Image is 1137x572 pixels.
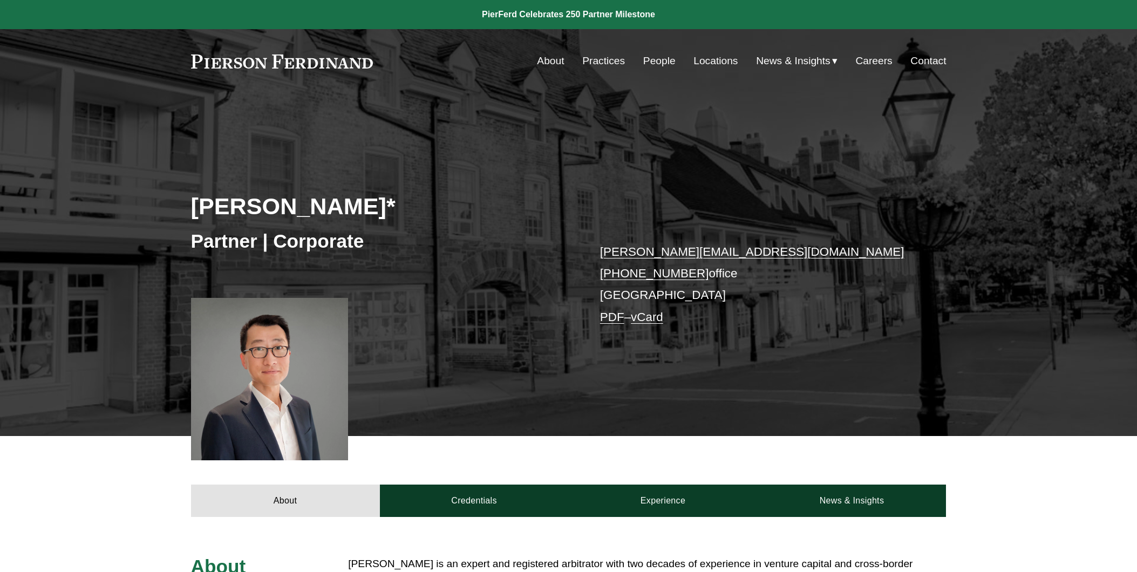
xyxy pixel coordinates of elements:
a: News & Insights [757,485,946,517]
a: About [537,51,564,71]
a: Contact [910,51,946,71]
span: News & Insights [756,52,830,71]
a: vCard [631,310,663,324]
a: [PERSON_NAME][EMAIL_ADDRESS][DOMAIN_NAME] [600,245,904,258]
a: folder dropdown [756,51,838,71]
a: Credentials [380,485,569,517]
a: Locations [693,51,738,71]
a: Experience [569,485,758,517]
h2: [PERSON_NAME]* [191,192,569,220]
a: Practices [582,51,625,71]
p: office [GEOGRAPHIC_DATA] – [600,241,915,328]
a: PDF [600,310,624,324]
a: People [643,51,676,71]
a: [PHONE_NUMBER] [600,267,709,280]
a: Careers [855,51,892,71]
a: About [191,485,380,517]
h3: Partner | Corporate [191,229,569,253]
